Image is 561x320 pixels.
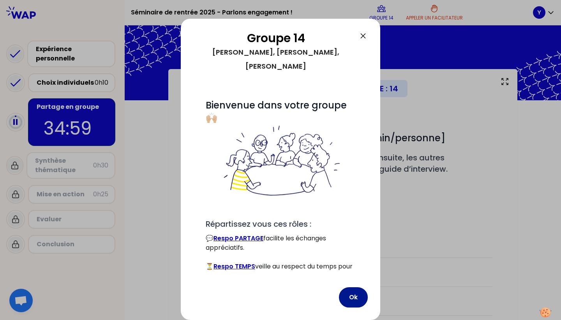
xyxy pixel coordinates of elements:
[193,45,358,73] div: [PERSON_NAME], [PERSON_NAME], [PERSON_NAME]
[213,262,255,271] a: Respo TEMPS
[219,124,342,198] img: filesOfInstructions%2Fbienvenue%20dans%20votre%20groupe%20-%20petit.png
[206,234,355,252] p: 💬 facilite les échanges appréciatifs.
[213,234,263,243] a: Respo PARTAGE
[206,219,311,229] span: Répartissez vous ces rôles :
[206,99,355,198] span: Bienvenue dans votre groupe 🙌🏼
[193,31,358,45] h2: Groupe 14
[339,287,368,308] button: Ok
[206,262,355,281] p: ⏳ veille au respect du temps pour chacun.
